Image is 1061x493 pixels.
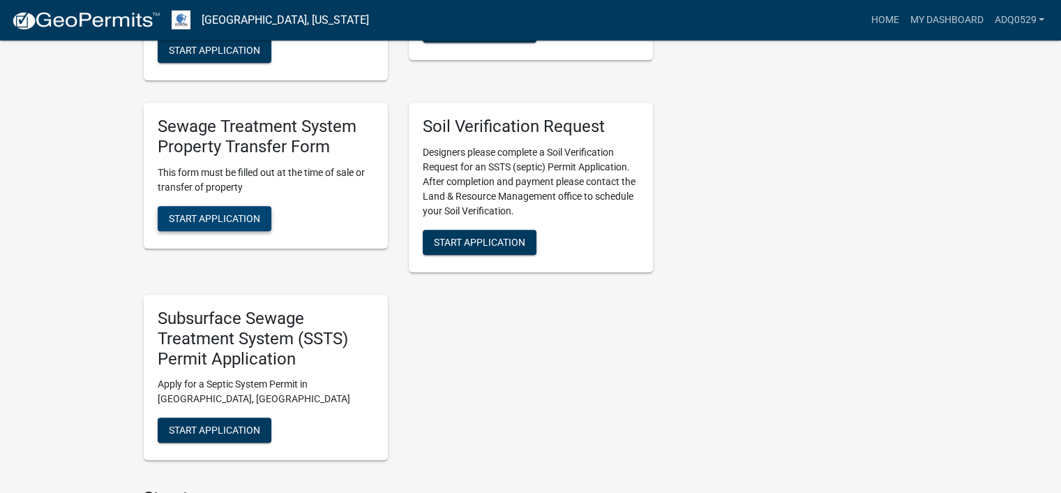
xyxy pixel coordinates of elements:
h5: Soil Verification Request [423,117,639,137]
button: Start Application [158,38,271,63]
button: Start Application [423,230,536,255]
button: Start Application [158,206,271,231]
p: Apply for a Septic System Permit in [GEOGRAPHIC_DATA], [GEOGRAPHIC_DATA] [158,377,374,406]
p: Designers please complete a Soil Verification Request for an SSTS (septic) Permit Application. Af... [423,145,639,219]
a: Home [865,7,904,34]
h5: Subsurface Sewage Treatment System (SSTS) Permit Application [158,309,374,369]
a: adq0529 [988,7,1050,34]
p: This form must be filled out at the time of sale or transfer of property [158,165,374,195]
img: Otter Tail County, Minnesota [172,10,190,29]
span: Start Application [169,212,260,223]
a: My Dashboard [904,7,988,34]
span: Start Application [169,425,260,436]
h5: Sewage Treatment System Property Transfer Form [158,117,374,157]
button: Start Application [158,418,271,443]
a: [GEOGRAPHIC_DATA], [US_STATE] [202,8,369,32]
span: Start Application [169,45,260,56]
span: Start Application [434,237,525,248]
